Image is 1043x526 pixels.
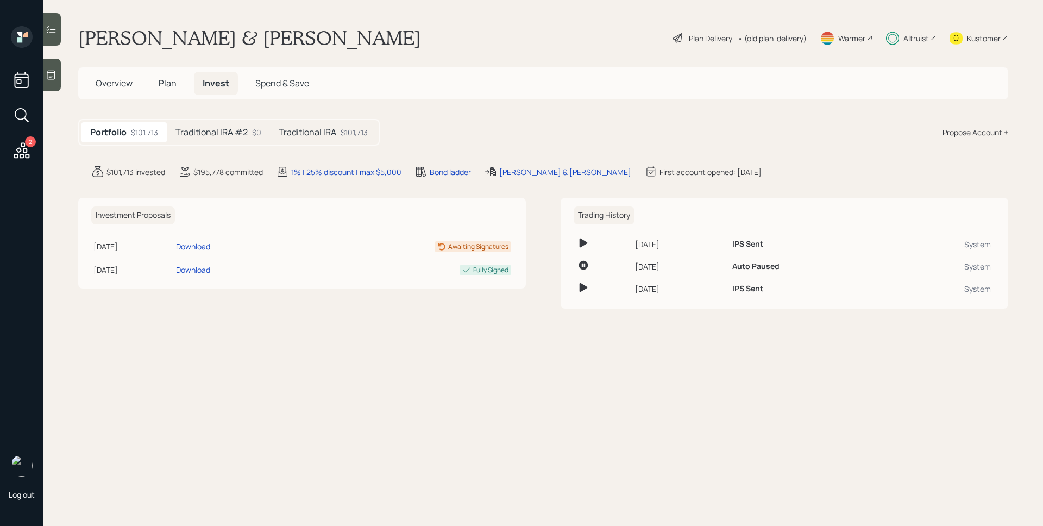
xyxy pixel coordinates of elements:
h5: Portfolio [90,127,127,137]
h6: Auto Paused [732,262,780,271]
div: [DATE] [93,264,172,275]
h5: Traditional IRA [279,127,336,137]
div: System [896,283,991,295]
div: Awaiting Signatures [448,242,508,252]
div: $101,713 [131,127,158,138]
div: System [896,239,991,250]
div: • (old plan-delivery) [738,33,807,44]
h6: IPS Sent [732,284,763,293]
div: $101,713 [341,127,368,138]
div: Bond ladder [430,166,471,178]
div: 2 [25,136,36,147]
div: Download [176,241,210,252]
div: $101,713 invested [106,166,165,178]
span: Invest [203,77,229,89]
div: System [896,261,991,272]
h1: [PERSON_NAME] & [PERSON_NAME] [78,26,421,50]
div: [PERSON_NAME] & [PERSON_NAME] [499,166,631,178]
div: Log out [9,490,35,500]
img: james-distasi-headshot.png [11,455,33,477]
h6: IPS Sent [732,240,763,249]
div: [DATE] [635,239,724,250]
h5: Traditional IRA #2 [175,127,248,137]
span: Overview [96,77,133,89]
div: [DATE] [635,283,724,295]
div: [DATE] [93,241,172,252]
span: Spend & Save [255,77,309,89]
div: Plan Delivery [689,33,732,44]
h6: Investment Proposals [91,206,175,224]
h6: Trading History [574,206,634,224]
div: Fully Signed [473,265,508,275]
div: First account opened: [DATE] [659,166,762,178]
div: 1% | 25% discount | max $5,000 [291,166,401,178]
span: Plan [159,77,177,89]
div: Download [176,264,210,275]
div: $0 [252,127,261,138]
div: Warmer [838,33,865,44]
div: Altruist [903,33,929,44]
div: Propose Account + [943,127,1008,138]
div: [DATE] [635,261,724,272]
div: $195,778 committed [193,166,263,178]
div: Kustomer [967,33,1001,44]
